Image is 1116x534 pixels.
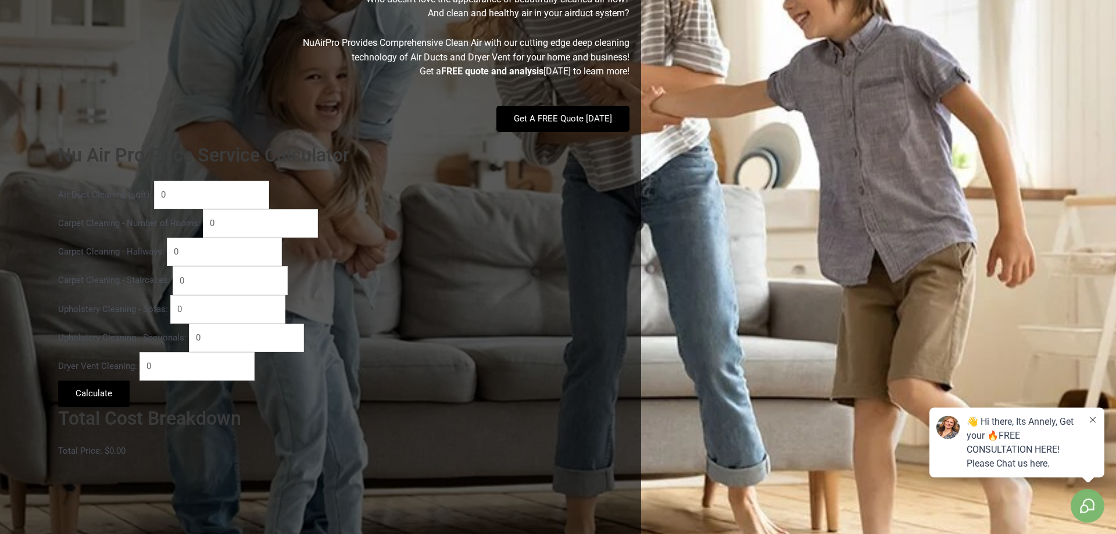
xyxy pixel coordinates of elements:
[496,106,629,132] a: Get A FREE Quote [DATE]
[58,407,629,431] h2: Total Cost Breakdown
[58,381,130,407] button: Calculate
[58,304,168,314] label: Upholstery Cleaning - Sofas:
[58,144,629,168] h2: Nu Air Pro Price Service Calculator
[58,218,201,228] label: Carpet Cleaning - Number of Rooms:
[58,275,170,286] label: Carpet Cleaning - Staircases:
[441,66,543,77] strong: FREE quote and analysis
[420,66,629,77] span: Get a [DATE] to learn more!
[58,189,152,200] label: Air Duct Cleaning (sqft):
[58,246,164,257] label: Carpet Cleaning - Hallways:
[58,361,137,371] label: Dryer Vent Cleaning:
[303,37,629,63] span: NuAirPro Provides Comprehensive Clean Air with our cutting edge deep cleaning technology of Air D...
[514,114,612,123] span: Get A FREE Quote [DATE]
[58,444,629,458] div: Total Price: $0.00
[58,332,187,343] label: Upholstery Cleaning - Sectionals:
